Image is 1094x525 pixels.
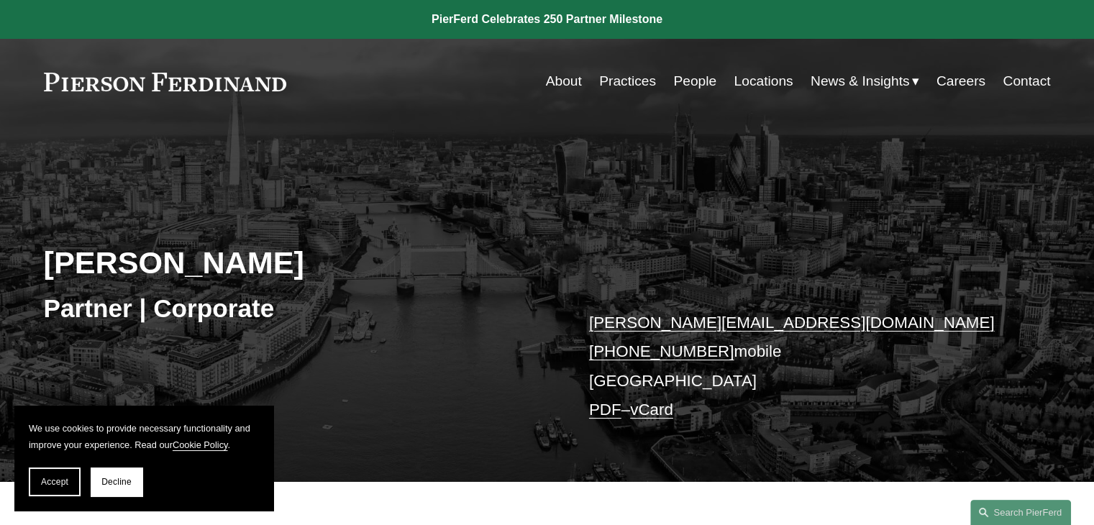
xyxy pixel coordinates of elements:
section: Cookie banner [14,406,273,511]
span: Decline [101,477,132,487]
p: mobile [GEOGRAPHIC_DATA] – [589,309,1008,424]
p: We use cookies to provide necessary functionality and improve your experience. Read our . [29,420,259,453]
a: PDF [589,401,621,419]
a: About [546,68,582,95]
h2: [PERSON_NAME] [44,244,547,281]
span: Accept [41,477,68,487]
a: Practices [599,68,656,95]
a: vCard [630,401,673,419]
a: Contact [1003,68,1050,95]
span: News & Insights [811,69,910,94]
a: Careers [936,68,985,95]
a: [PERSON_NAME][EMAIL_ADDRESS][DOMAIN_NAME] [589,314,995,332]
a: Locations [734,68,793,95]
button: Accept [29,467,81,496]
a: Cookie Policy [173,439,228,450]
a: Search this site [970,500,1071,525]
a: folder dropdown [811,68,919,95]
a: [PHONE_NUMBER] [589,342,734,360]
h3: Partner | Corporate [44,293,547,324]
button: Decline [91,467,142,496]
a: People [673,68,716,95]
